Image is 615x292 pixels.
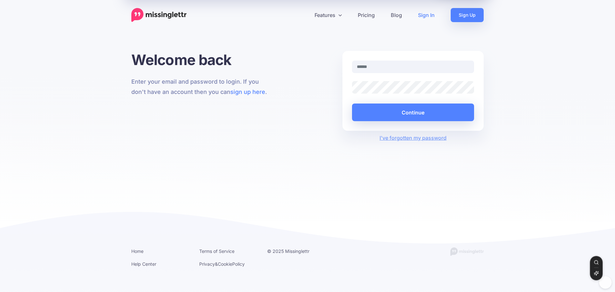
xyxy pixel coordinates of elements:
a: I've forgotten my password [380,135,447,141]
button: Continue [352,104,474,121]
a: Sign Up [451,8,484,22]
a: Privacy [199,261,215,267]
a: Terms of Service [199,248,234,254]
a: Features [307,8,350,22]
li: © 2025 Missinglettr [267,247,325,255]
a: Help Center [131,261,156,267]
a: Pricing [350,8,383,22]
li: & Policy [199,260,258,268]
p: Enter your email and password to login. If you don't have an account then you can . [131,77,273,97]
a: Home [131,248,143,254]
h1: Welcome back [131,51,273,69]
a: sign up here [230,88,265,95]
a: Sign In [410,8,443,22]
a: Blog [383,8,410,22]
a: Cookie [218,261,232,267]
